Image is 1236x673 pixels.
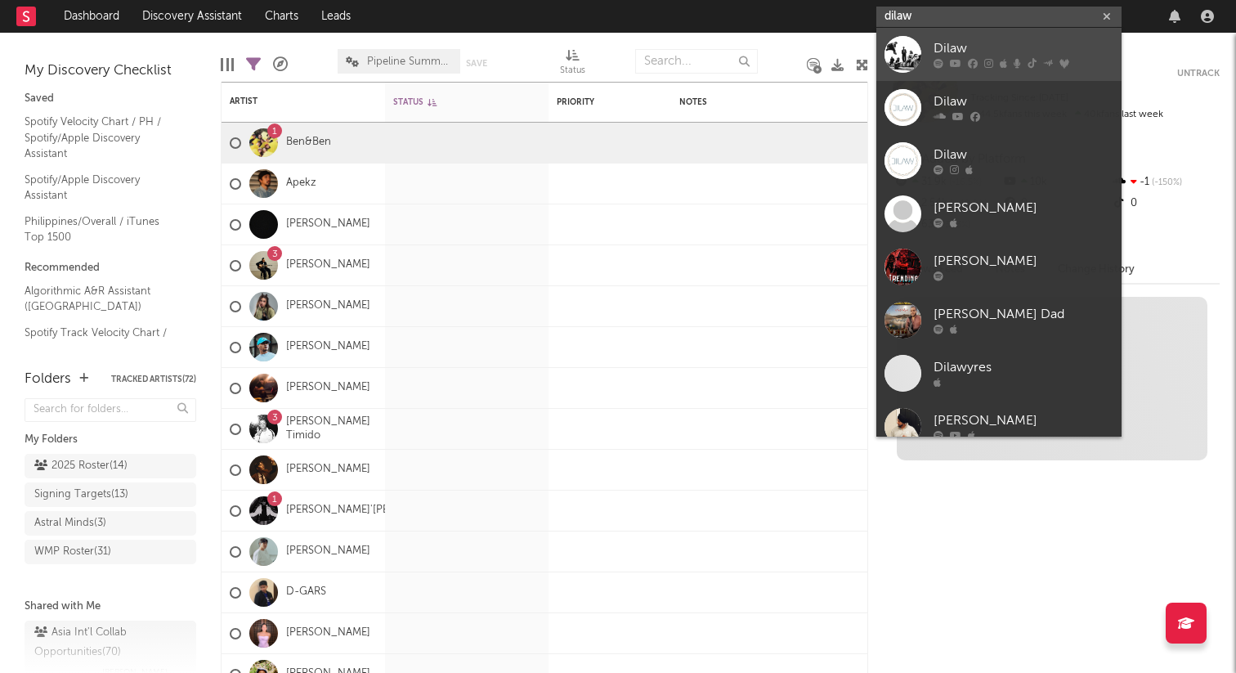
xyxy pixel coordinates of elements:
button: Tracked Artists(72) [111,375,196,384]
a: 2025 Roster(14) [25,454,196,478]
a: [PERSON_NAME] [286,545,370,559]
div: A&R Pipeline [273,41,288,88]
button: Untrack [1177,65,1220,82]
a: [PERSON_NAME] [286,626,370,640]
a: Dilaw [876,134,1122,187]
a: [PERSON_NAME] [286,299,370,313]
a: Ben&Ben [286,136,331,150]
a: Spotify Velocity Chart / PH / Spotify/Apple Discovery Assistant [25,113,180,163]
i: Edit settings for Status [526,96,539,109]
a: Philippines/Overall / iTunes Top 1500 [25,213,180,246]
div: [PERSON_NAME] [934,252,1113,271]
input: Search for artists [876,7,1122,27]
a: Signing Targets(13) [25,482,196,507]
div: Folders [25,370,71,389]
div: Notes [679,97,843,107]
div: Status [560,61,585,81]
a: [PERSON_NAME] [876,400,1122,453]
span: -150 % [1149,178,1182,187]
a: Algorithmic A&R Assistant ([GEOGRAPHIC_DATA]) [25,282,180,316]
button: Save [466,59,487,68]
div: [PERSON_NAME] Dad [934,305,1113,325]
a: Dilaw [876,28,1122,81]
div: WMP Roster ( 31 ) [34,542,111,562]
div: Signing Targets ( 13 ) [34,485,128,505]
div: Artist [230,96,352,106]
div: -1 [1111,172,1220,193]
div: [PERSON_NAME] [934,411,1113,431]
a: [PERSON_NAME] [286,340,370,354]
a: [PERSON_NAME] [876,240,1122,294]
span: Pipeline Summary2 [367,56,452,67]
input: Search for folders... [25,398,196,422]
button: Filter by Status [508,94,524,110]
a: Dilaw [876,81,1122,134]
div: Saved [25,89,196,109]
div: Dilawyres [934,358,1113,378]
a: WMP Roster(31) [25,540,196,564]
a: Spotify Track Velocity Chart / PH [25,324,180,357]
i: Edit settings for Priority [649,96,661,109]
a: Astral Minds(3) [25,511,196,536]
div: Status [560,41,585,88]
div: Asia Int'l Collab Opportunities ( 70 ) [34,623,182,662]
div: Dilaw [934,92,1113,112]
div: My Discovery Checklist [25,61,196,81]
div: Priority [557,97,622,107]
a: [PERSON_NAME] [286,463,370,477]
div: Shared with Me [25,597,196,617]
a: Spotify/Apple Discovery Assistant [25,171,180,204]
button: Filter by Priority [630,94,647,110]
div: 0 [1111,193,1220,214]
a: [PERSON_NAME] Dad [876,294,1122,347]
div: Dilaw [934,146,1113,165]
a: [PERSON_NAME] [286,218,370,231]
div: Status [393,97,499,107]
div: Dilaw [934,39,1113,59]
a: Dilawyres [876,347,1122,400]
div: Filters(167 of 199) [246,41,261,88]
a: D-GARS [286,586,326,599]
div: Recommended [25,258,196,278]
div: Astral Minds ( 3 ) [34,514,106,533]
input: Search... [635,49,758,74]
div: Edit Columns [221,41,234,88]
a: [PERSON_NAME] Timido [286,415,377,443]
button: Filter by Artist [360,93,377,110]
a: [PERSON_NAME] [286,381,370,395]
div: [PERSON_NAME] [934,199,1113,218]
a: [PERSON_NAME]'[PERSON_NAME] [286,504,457,518]
a: [PERSON_NAME] [876,187,1122,240]
a: Apekz [286,177,316,191]
a: [PERSON_NAME] [286,258,370,272]
div: My Folders [25,430,196,450]
div: 2025 Roster ( 14 ) [34,456,128,476]
button: Filter by Notes [851,94,867,110]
